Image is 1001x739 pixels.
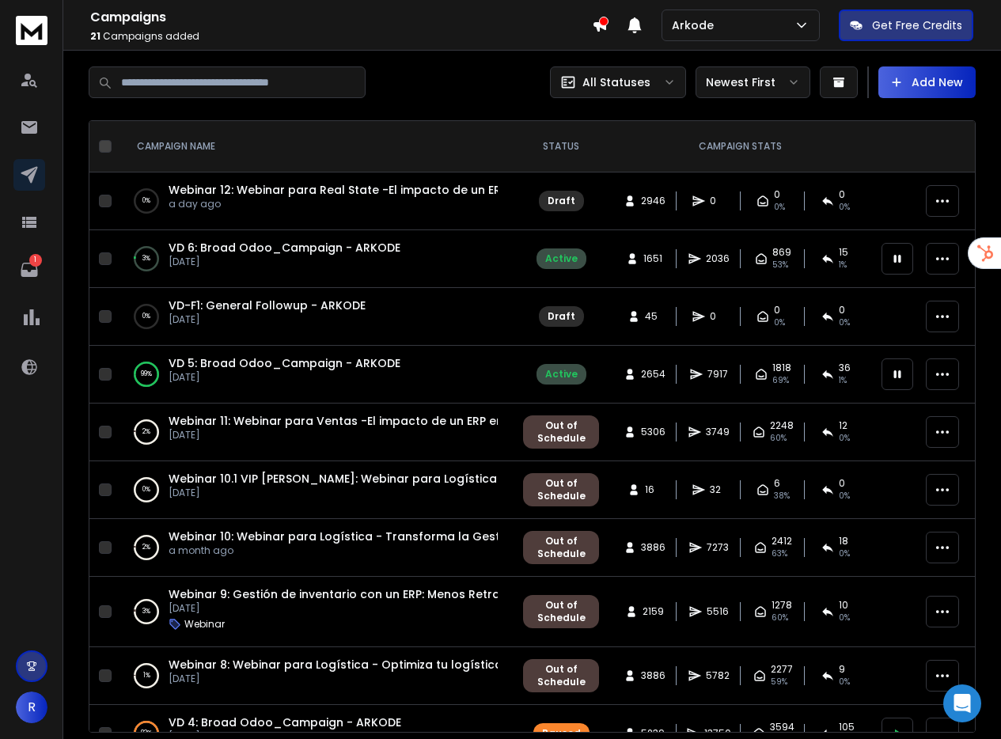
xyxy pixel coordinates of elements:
span: 0 [839,477,845,490]
a: Webinar 9: Gestión de inventario con un ERP: Menos Retrabajo, Más Productividad- Arkode [169,586,691,602]
span: 1818 [772,362,791,374]
p: [DATE] [169,371,400,384]
span: 1651 [643,252,662,265]
span: 36 [839,362,851,374]
span: 0% [839,201,850,214]
p: All Statuses [582,74,650,90]
p: [DATE] [169,256,400,268]
button: Add New [878,66,976,98]
span: 5516 [707,605,729,618]
a: Webinar 10: Webinar para Logística - Transforma la Gestión [PERSON_NAME]: Ahorra, Controla y dism... [169,529,900,544]
div: Out of Schedule [532,663,590,688]
span: 10 [839,599,848,612]
p: [DATE] [169,313,366,326]
span: 9 [839,663,845,676]
a: Webinar 12: Webinar para Real State -El impacto de un ERP en la operacion de empresas de real est... [169,182,819,198]
a: VD 4: Broad Odoo_Campaign - ARKODE [169,714,401,730]
td: 0%VD-F1: General Followup - ARKODE[DATE] [118,288,514,346]
span: 2412 [772,535,792,548]
td: 1%Webinar 8: Webinar para Logística - Optimiza tu logística con un ERP: Menos Retrabajo, Más Prod... [118,647,514,705]
span: 16 [645,483,661,496]
span: 1 % [839,259,847,271]
span: 0% [774,201,785,214]
p: [DATE] [169,673,498,685]
th: STATUS [514,121,609,172]
p: 0 % [142,309,150,324]
span: VD 5: Broad Odoo_Campaign - ARKODE [169,355,400,371]
span: 5782 [706,669,730,682]
span: VD 6: Broad Odoo_Campaign - ARKODE [169,240,400,256]
p: 0 % [142,193,150,209]
div: Out of Schedule [532,599,590,624]
span: 18 [839,535,848,548]
p: [DATE] [169,602,498,615]
a: VD-F1: General Followup - ARKODE [169,297,366,313]
span: 15 [839,246,848,259]
span: 3749 [706,426,730,438]
p: 0 % [142,482,150,498]
span: 7917 [707,368,728,381]
div: Draft [548,310,575,323]
button: R [16,692,47,723]
span: 0 % [839,676,850,688]
div: Active [545,368,578,381]
span: 2654 [641,368,665,381]
p: 1 [29,254,42,267]
td: 2%Webinar 10: Webinar para Logística - Transforma la Gestión [PERSON_NAME]: Ahorra, Controla y di... [118,519,514,577]
a: 1 [13,254,45,286]
th: CAMPAIGN NAME [118,121,514,172]
span: 869 [772,246,791,259]
span: 63 % [772,548,787,560]
a: Webinar 11: Webinar para Ventas -El impacto de un ERP en Ventas -ARKODE [169,413,602,429]
p: 99 % [141,366,152,382]
div: Active [545,252,578,265]
td: 99%VD 5: Broad Odoo_Campaign - ARKODE[DATE] [118,346,514,404]
h1: Campaigns [90,8,592,27]
span: 3886 [641,669,665,682]
span: 0 [774,188,780,201]
span: 45 [645,310,661,323]
span: 2036 [706,252,730,265]
span: 3886 [641,541,665,554]
div: Open Intercom Messenger [943,684,981,722]
span: 1 % [839,374,847,387]
span: 53 % [772,259,788,271]
p: [DATE] [169,429,498,442]
span: 69 % [772,374,789,387]
span: 0 % [839,432,850,445]
p: a day ago [169,198,498,210]
span: 0 [839,188,845,201]
span: 60 % [770,432,787,445]
span: 6 [774,477,780,490]
div: Out of Schedule [532,535,590,560]
span: 0 [710,310,726,323]
td: 3%VD 6: Broad Odoo_Campaign - ARKODE[DATE] [118,230,514,288]
td: 2%Webinar 11: Webinar para Ventas -El impacto de un ERP en Ventas -ARKODE[DATE] [118,404,514,461]
span: 59 % [771,676,787,688]
button: Get Free Credits [839,9,973,41]
span: 105 [839,721,855,733]
p: Arkode [672,17,720,33]
p: [DATE] [169,487,498,499]
p: 2 % [142,540,150,555]
p: Webinar [184,618,225,631]
p: Campaigns added [90,30,592,43]
span: 2946 [641,195,665,207]
span: 3594 [770,721,794,733]
span: Webinar 8: Webinar para Logística - Optimiza tu logística con un ERP: Menos Retrabajo, Más Produc... [169,657,843,673]
div: Out of Schedule [532,477,590,502]
span: 0 % [839,612,850,624]
p: 3 % [142,251,150,267]
p: Get Free Credits [872,17,962,33]
span: 12 [839,419,847,432]
span: 0% [774,316,785,329]
td: 3%Webinar 9: Gestión de inventario con un ERP: Menos Retrabajo, Más Productividad- Arkode[DATE]We... [118,577,514,647]
p: a month ago [169,544,498,557]
img: logo [16,16,47,45]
